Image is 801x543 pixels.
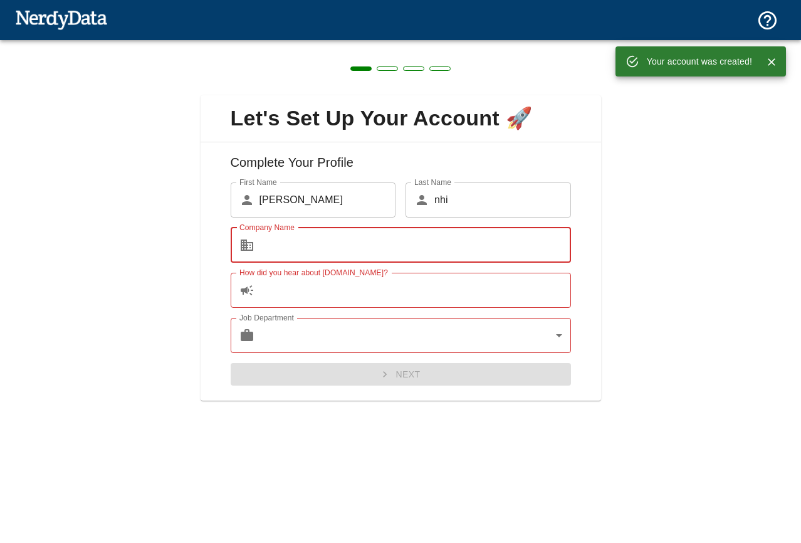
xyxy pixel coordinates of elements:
[15,7,107,32] img: NerdyData.com
[414,177,451,187] label: Last Name
[762,53,781,71] button: Close
[239,312,294,323] label: Job Department
[647,50,752,73] div: Your account was created!
[239,222,295,233] label: Company Name
[749,2,786,39] button: Support and Documentation
[211,152,591,182] h6: Complete Your Profile
[239,267,388,278] label: How did you hear about [DOMAIN_NAME]?
[211,105,591,132] span: Let's Set Up Your Account 🚀
[239,177,277,187] label: First Name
